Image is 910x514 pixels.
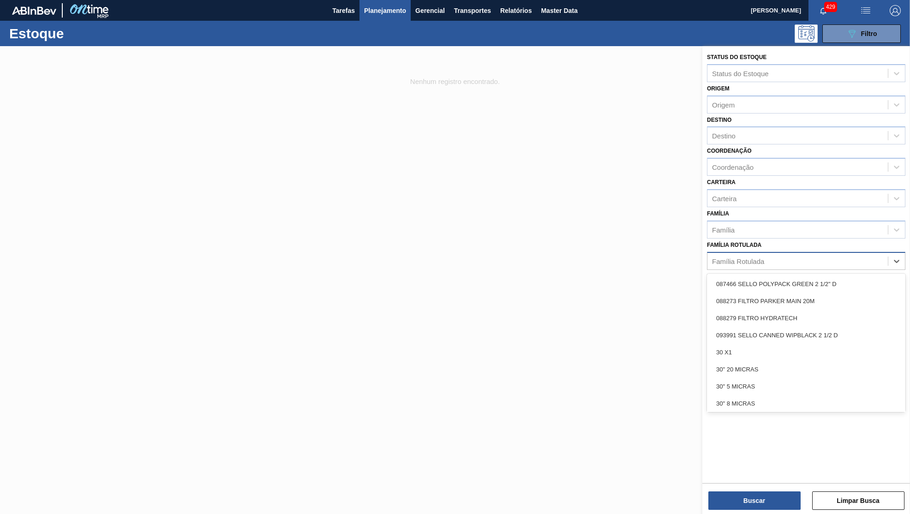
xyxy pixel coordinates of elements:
div: 093991 SELLO CANNED WIPBLACK 2 1/2 D [707,327,905,344]
span: Planejamento [364,5,406,16]
span: Filtro [861,30,877,37]
div: 087466 SELLO POLYPACK GREEN 2 1/2" D [707,275,905,293]
label: Material ativo [707,273,753,280]
h1: Estoque [9,28,148,39]
div: 30" 20 MICRAS [707,361,905,378]
div: Destino [712,132,736,140]
button: Filtro [822,24,901,43]
div: 088279 FILTRO HYDRATECH [707,310,905,327]
label: Destino [707,117,731,123]
div: Família [712,226,735,233]
label: Origem [707,85,730,92]
div: 30" 5 MICRAS [707,378,905,395]
img: userActions [860,5,871,16]
div: Origem [712,101,735,108]
div: 30" 8 MICRAS [707,395,905,412]
div: Pogramando: nenhum usuário selecionado [795,24,818,43]
div: Família Rotulada [712,257,764,265]
div: Coordenação [712,163,754,171]
button: Notificações [808,4,838,17]
span: Master Data [541,5,577,16]
span: Tarefas [332,5,355,16]
div: Status do Estoque [712,69,769,77]
span: Relatórios [500,5,532,16]
div: 088273 FILTRO PARKER MAIN 20M [707,293,905,310]
label: Status do Estoque [707,54,766,60]
label: Família [707,210,729,217]
div: Carteira [712,194,736,202]
label: Carteira [707,179,736,185]
div: 30 X1 [707,344,905,361]
img: TNhmsLtSVTkK8tSr43FrP2fwEKptu5GPRR3wAAAABJRU5ErkJggg== [12,6,56,15]
span: 429 [824,2,837,12]
img: Logout [890,5,901,16]
label: Família Rotulada [707,242,761,248]
span: Transportes [454,5,491,16]
label: Coordenação [707,148,752,154]
span: Gerencial [415,5,445,16]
